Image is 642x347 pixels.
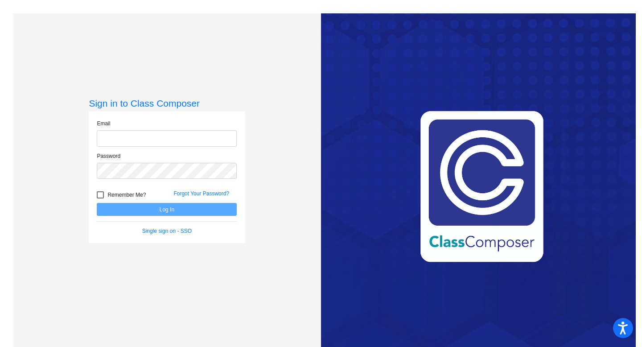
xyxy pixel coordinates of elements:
span: Remember Me? [107,190,146,200]
button: Log In [97,203,237,216]
a: Forgot Your Password? [173,190,229,197]
label: Email [97,120,110,128]
label: Password [97,152,120,160]
h3: Sign in to Class Composer [89,98,245,109]
a: Single sign on - SSO [142,228,192,234]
